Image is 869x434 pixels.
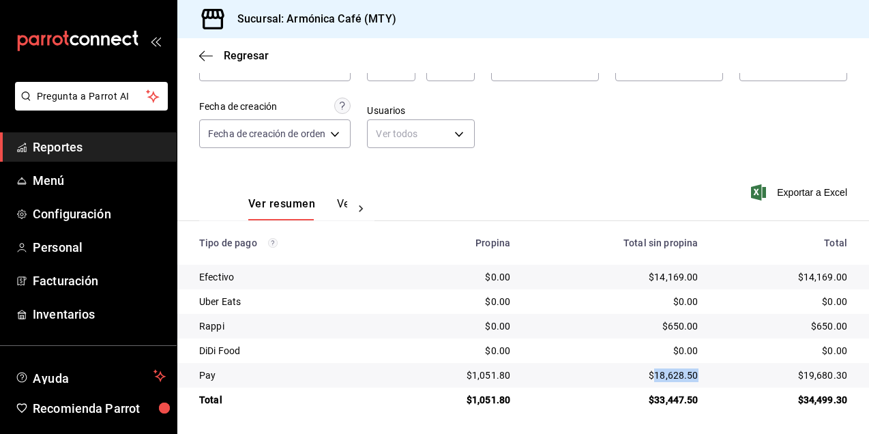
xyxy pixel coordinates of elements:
[224,49,269,62] span: Regresar
[720,237,847,248] div: Total
[33,368,148,384] span: Ayuda
[33,305,166,323] span: Inventarios
[532,295,698,308] div: $0.00
[754,184,847,201] button: Exportar a Excel
[33,138,166,156] span: Reportes
[532,368,698,382] div: $18,628.50
[226,11,396,27] h3: Sucursal: Armónica Café (MTY)
[720,368,847,382] div: $19,680.30
[199,368,383,382] div: Pay
[720,319,847,333] div: $650.00
[720,295,847,308] div: $0.00
[404,393,510,407] div: $1,051.80
[720,270,847,284] div: $14,169.00
[404,344,510,358] div: $0.00
[33,171,166,190] span: Menú
[15,82,168,111] button: Pregunta a Parrot AI
[33,399,166,418] span: Recomienda Parrot
[268,238,278,248] svg: Los pagos realizados con Pay y otras terminales son montos brutos.
[532,393,698,407] div: $33,447.50
[720,344,847,358] div: $0.00
[150,35,161,46] button: open_drawer_menu
[720,393,847,407] div: $34,499.30
[404,237,510,248] div: Propina
[199,100,277,114] div: Fecha de creación
[532,319,698,333] div: $650.00
[248,197,347,220] div: navigation tabs
[367,106,475,115] label: Usuarios
[33,272,166,290] span: Facturación
[199,237,383,248] div: Tipo de pago
[404,368,510,382] div: $1,051.80
[199,270,383,284] div: Efectivo
[10,99,168,113] a: Pregunta a Parrot AI
[337,197,388,220] button: Ver pagos
[33,205,166,223] span: Configuración
[532,237,698,248] div: Total sin propina
[404,295,510,308] div: $0.00
[199,344,383,358] div: DiDi Food
[199,319,383,333] div: Rappi
[199,49,269,62] button: Regresar
[532,344,698,358] div: $0.00
[199,393,383,407] div: Total
[248,197,315,220] button: Ver resumen
[404,319,510,333] div: $0.00
[37,89,147,104] span: Pregunta a Parrot AI
[404,270,510,284] div: $0.00
[33,238,166,257] span: Personal
[532,270,698,284] div: $14,169.00
[199,295,383,308] div: Uber Eats
[208,127,325,141] span: Fecha de creación de orden
[367,119,475,148] div: Ver todos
